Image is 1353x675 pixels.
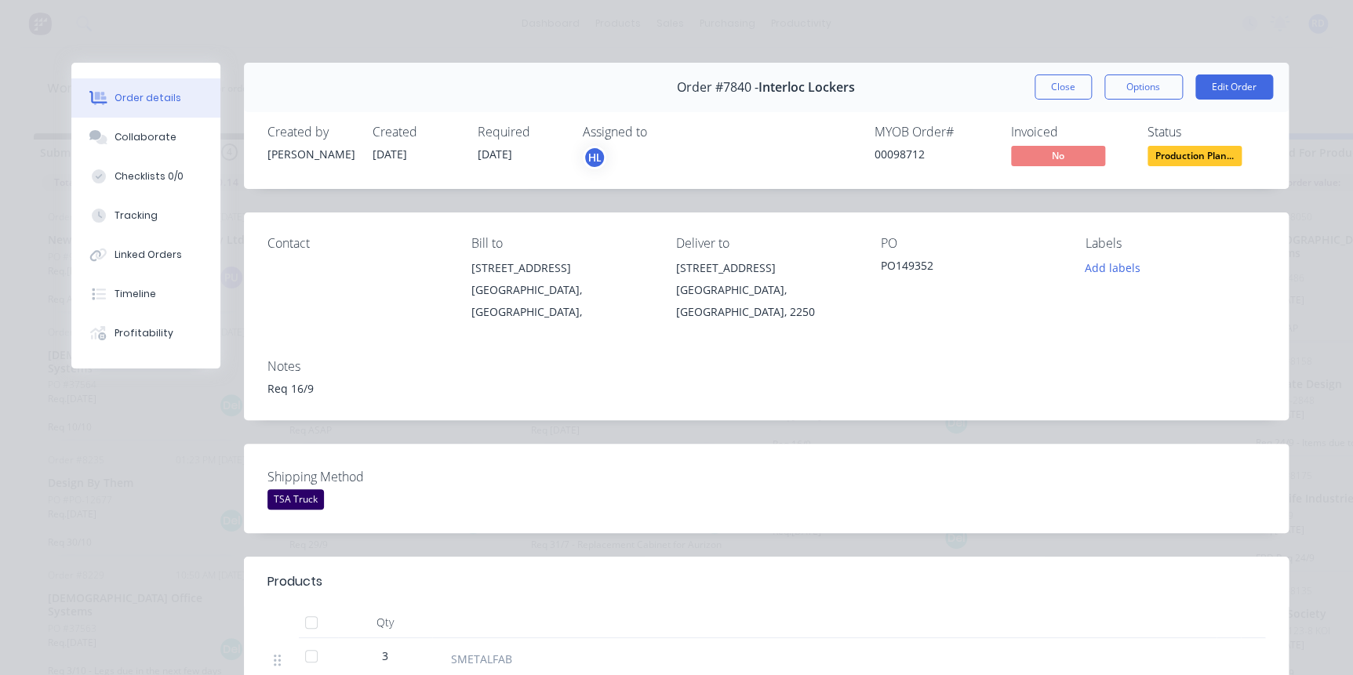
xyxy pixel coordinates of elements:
[267,146,354,162] div: [PERSON_NAME]
[71,235,220,274] button: Linked Orders
[471,257,651,279] div: [STREET_ADDRESS]
[1148,146,1242,169] button: Production Plan...
[267,125,354,140] div: Created by
[1104,74,1183,100] button: Options
[677,80,758,95] span: Order #7840 -
[881,236,1060,251] div: PO
[71,78,220,118] button: Order details
[471,279,651,323] div: [GEOGRAPHIC_DATA], [GEOGRAPHIC_DATA],
[583,125,740,140] div: Assigned to
[115,169,184,183] div: Checklists 0/0
[1077,257,1149,278] button: Add labels
[478,125,564,140] div: Required
[583,146,606,169] button: HL
[338,607,432,638] div: Qty
[267,380,1265,397] div: Req 16/9
[267,236,447,251] div: Contact
[881,257,1060,279] div: PO149352
[471,236,651,251] div: Bill to
[471,257,651,323] div: [STREET_ADDRESS][GEOGRAPHIC_DATA], [GEOGRAPHIC_DATA],
[1011,125,1129,140] div: Invoiced
[1011,146,1105,165] span: No
[478,147,512,161] span: [DATE]
[115,326,173,340] div: Profitability
[267,572,322,591] div: Products
[71,118,220,157] button: Collaborate
[676,279,856,323] div: [GEOGRAPHIC_DATA], [GEOGRAPHIC_DATA], 2250
[71,196,220,235] button: Tracking
[382,648,388,664] span: 3
[676,257,856,279] div: [STREET_ADDRESS]
[267,489,324,510] div: TSA Truck
[875,125,992,140] div: MYOB Order #
[1195,74,1273,100] button: Edit Order
[373,125,459,140] div: Created
[115,248,182,262] div: Linked Orders
[267,359,1265,374] div: Notes
[115,209,158,223] div: Tracking
[1035,74,1092,100] button: Close
[1148,125,1265,140] div: Status
[71,157,220,196] button: Checklists 0/0
[1148,146,1242,165] span: Production Plan...
[267,467,464,486] label: Shipping Method
[71,314,220,353] button: Profitability
[676,236,856,251] div: Deliver to
[115,130,176,144] div: Collaborate
[451,651,512,667] span: SMETALFAB
[758,80,855,95] span: Interloc Lockers
[373,147,407,161] span: [DATE]
[1086,236,1265,251] div: Labels
[676,257,856,323] div: [STREET_ADDRESS][GEOGRAPHIC_DATA], [GEOGRAPHIC_DATA], 2250
[115,287,156,301] div: Timeline
[71,274,220,314] button: Timeline
[875,146,992,162] div: 00098712
[115,91,181,105] div: Order details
